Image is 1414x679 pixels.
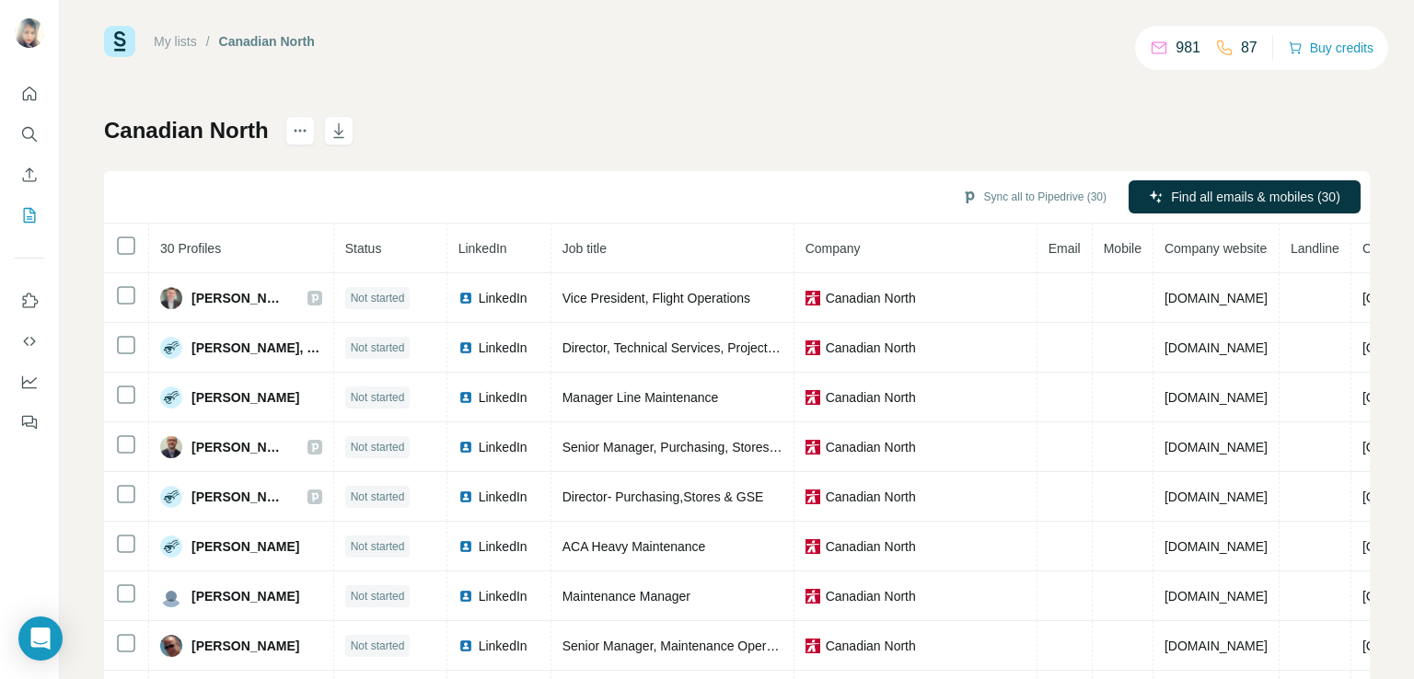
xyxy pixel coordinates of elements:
[458,589,473,604] img: LinkedIn logo
[562,440,884,455] span: Senior Manager, Purchasing, Stores & Inventory Control
[806,539,820,554] img: company-logo
[458,241,507,256] span: LinkedIn
[285,116,315,145] button: actions
[806,241,861,256] span: Company
[15,18,44,48] img: Avatar
[1165,340,1268,355] span: [DOMAIN_NAME]
[806,340,820,355] img: company-logo
[826,289,916,307] span: Canadian North
[191,289,289,307] span: [PERSON_NAME]
[1049,241,1081,256] span: Email
[191,637,299,655] span: [PERSON_NAME]
[15,365,44,398] button: Dashboard
[191,388,299,407] span: [PERSON_NAME]
[479,537,527,556] span: LinkedIn
[826,537,916,556] span: Canadian North
[562,539,706,554] span: ACA Heavy Maintenance
[15,77,44,110] button: Quick start
[191,587,299,605] span: [PERSON_NAME]
[191,339,322,357] span: [PERSON_NAME], B.Eng
[15,284,44,317] button: Use Surfe on LinkedIn
[826,587,916,605] span: Canadian North
[1104,241,1142,256] span: Mobile
[806,489,820,504] img: company-logo
[458,390,473,405] img: LinkedIn logo
[1291,241,1339,256] span: Landline
[479,587,527,605] span: LinkedIn
[562,390,719,405] span: Manager Line Maintenance
[479,339,527,357] span: LinkedIn
[1165,489,1268,504] span: [DOMAIN_NAME]
[104,26,135,57] img: Surfe Logo
[160,241,221,256] span: 30 Profiles
[160,535,182,558] img: Avatar
[351,588,405,604] span: Not started
[1176,37,1200,59] p: 981
[160,287,182,309] img: Avatar
[458,539,473,554] img: LinkedIn logo
[479,637,527,655] span: LinkedIn
[826,438,916,456] span: Canadian North
[1288,35,1373,61] button: Buy credits
[206,32,210,51] li: /
[806,291,820,305] img: company-logo
[806,440,820,455] img: company-logo
[351,389,405,406] span: Not started
[351,638,405,654] span: Not started
[160,585,182,607] img: Avatar
[18,616,63,661] div: Open Intercom Messenger
[15,406,44,439] button: Feedback
[562,589,690,604] span: Maintenance Manager
[191,488,289,506] span: [PERSON_NAME]
[458,440,473,455] img: LinkedIn logo
[949,183,1119,211] button: Sync all to Pipedrive (30)
[351,439,405,455] span: Not started
[351,538,405,555] span: Not started
[562,639,801,653] span: Senior Manager, Maintenance Operations
[1241,37,1258,59] p: 87
[562,291,750,305] span: Vice President, Flight Operations
[191,537,299,556] span: [PERSON_NAME]
[1165,390,1268,405] span: [DOMAIN_NAME]
[562,241,607,256] span: Job title
[826,637,916,655] span: Canadian North
[345,241,382,256] span: Status
[826,488,916,506] span: Canadian North
[479,488,527,506] span: LinkedIn
[1129,180,1361,213] button: Find all emails & mobiles (30)
[826,388,916,407] span: Canadian North
[458,489,473,504] img: LinkedIn logo
[351,290,405,306] span: Not started
[1165,440,1268,455] span: [DOMAIN_NAME]
[1171,188,1340,206] span: Find all emails & mobiles (30)
[458,340,473,355] img: LinkedIn logo
[104,116,269,145] h1: Canadian North
[562,340,857,355] span: Director, Technical Services, Projects & Data Mgmt.
[160,635,182,657] img: Avatar
[351,339,405,356] span: Not started
[160,386,182,409] img: Avatar
[191,438,289,456] span: [PERSON_NAME]
[160,436,182,458] img: Avatar
[1165,291,1268,305] span: [DOMAIN_NAME]
[1165,539,1268,554] span: [DOMAIN_NAME]
[806,589,820,604] img: company-logo
[458,291,473,305] img: LinkedIn logo
[458,639,473,653] img: LinkedIn logo
[219,32,315,51] div: Canadian North
[15,118,44,151] button: Search
[1165,639,1268,653] span: [DOMAIN_NAME]
[826,339,916,357] span: Canadian North
[806,390,820,405] img: company-logo
[154,34,197,49] a: My lists
[15,158,44,191] button: Enrich CSV
[1165,241,1267,256] span: Company website
[1165,589,1268,604] span: [DOMAIN_NAME]
[160,337,182,359] img: Avatar
[160,486,182,508] img: Avatar
[479,438,527,456] span: LinkedIn
[806,639,820,653] img: company-logo
[562,489,764,504] span: Director- Purchasing,Stores & GSE
[15,325,44,358] button: Use Surfe API
[351,489,405,505] span: Not started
